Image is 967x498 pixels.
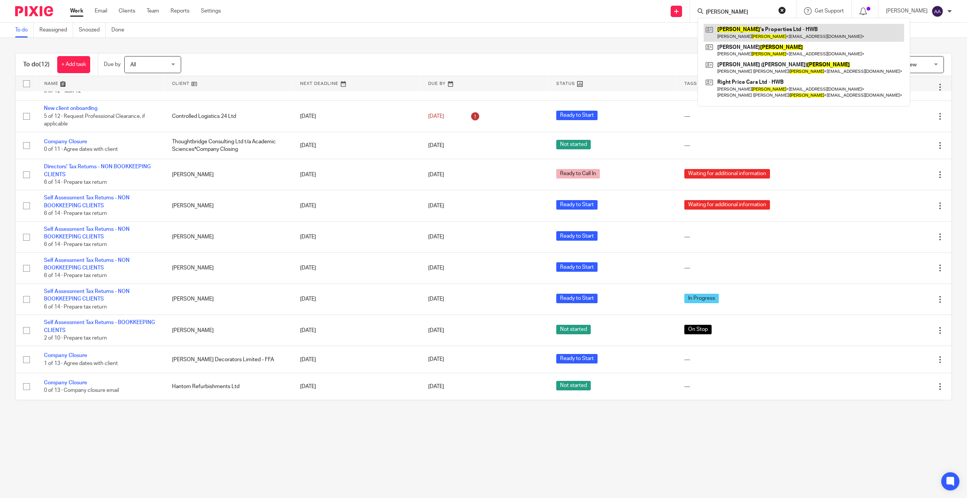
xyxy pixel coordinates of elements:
[556,231,598,241] span: Ready to Start
[293,315,421,346] td: [DATE]
[44,114,145,127] span: 5 of 12 · Request Professional Clearance, if applicable
[428,203,444,208] span: [DATE]
[556,111,598,120] span: Ready to Start
[147,7,159,15] a: Team
[164,373,293,400] td: Hantom Refurbishments Ltd
[44,195,130,208] a: Self Assessment Tax Returns - NON BOOKKEEPING CLIENTS
[119,7,135,15] a: Clients
[130,62,136,67] span: All
[44,164,151,177] a: Directors' Tax Returns - NON BOOKKEEPING CLIENTS
[44,106,97,111] a: New client onboarding
[44,211,107,216] span: 6 of 14 · Prepare tax return
[70,7,83,15] a: Work
[684,233,816,241] div: ---
[684,169,770,179] span: Waiting for additional information
[556,262,598,272] span: Ready to Start
[44,180,107,185] span: 6 of 14 · Prepare tax return
[428,384,444,389] span: [DATE]
[95,7,107,15] a: Email
[44,242,107,247] span: 6 of 14 · Prepare tax return
[164,101,293,132] td: Controlled Logistics 24 Ltd
[556,169,600,179] span: Ready to Call In
[44,258,130,271] a: Self Assessment Tax Returns - NON BOOKKEEPING CLIENTS
[684,142,816,149] div: ---
[44,361,118,366] span: 1 of 13 · Agree dates with client
[684,81,697,86] span: Tags
[778,6,786,14] button: Clear
[44,227,130,240] a: Self Assessment Tax Returns - NON BOOKKEEPING CLIENTS
[293,252,421,283] td: [DATE]
[428,234,444,240] span: [DATE]
[556,200,598,210] span: Ready to Start
[111,23,130,38] a: Done
[684,264,816,272] div: ---
[293,346,421,373] td: [DATE]
[931,5,944,17] img: svg%3E
[428,357,444,362] span: [DATE]
[164,284,293,315] td: [PERSON_NAME]
[886,7,928,15] p: [PERSON_NAME]
[428,297,444,302] span: [DATE]
[684,325,712,334] span: On Stop
[164,252,293,283] td: [PERSON_NAME]
[705,9,773,16] input: Search
[15,6,53,16] img: Pixie
[428,328,444,333] span: [DATE]
[39,23,73,38] a: Reassigned
[556,354,598,363] span: Ready to Start
[44,388,119,393] span: 0 of 13 · Company closure email
[684,294,719,303] span: In Progress
[23,61,50,69] h1: To do
[57,56,90,73] a: + Add task
[293,373,421,400] td: [DATE]
[104,61,120,68] p: Due by
[428,143,444,148] span: [DATE]
[556,381,591,390] span: Not started
[164,315,293,346] td: [PERSON_NAME]
[44,289,130,302] a: Self Assessment Tax Returns - NON BOOKKEEPING CLIENTS
[556,140,591,149] span: Not started
[44,273,107,279] span: 6 of 14 · Prepare tax return
[556,294,598,303] span: Ready to Start
[556,325,591,334] span: Not started
[428,114,444,119] span: [DATE]
[293,221,421,252] td: [DATE]
[15,23,34,38] a: To do
[44,353,87,358] a: Company Closure
[44,335,107,341] span: 2 of 10 · Prepare tax return
[428,265,444,271] span: [DATE]
[815,8,844,14] span: Get Support
[79,23,106,38] a: Snoozed
[44,139,87,144] a: Company Closure
[44,304,107,310] span: 6 of 14 · Prepare tax return
[428,172,444,177] span: [DATE]
[684,356,816,363] div: ---
[164,190,293,221] td: [PERSON_NAME]
[684,200,770,210] span: Waiting for additional information
[293,284,421,315] td: [DATE]
[293,190,421,221] td: [DATE]
[39,61,50,67] span: (12)
[44,320,155,333] a: Self Assessment Tax Returns - BOOKKEEPING CLIENTS
[293,101,421,132] td: [DATE]
[44,147,118,152] span: 0 of 11 · Agree dates with client
[293,159,421,190] td: [DATE]
[684,383,816,390] div: ---
[684,113,816,120] div: ---
[164,132,293,159] td: Thoughtbridge Consulting Ltd t/a Academic Sciences*Company Closing
[164,159,293,190] td: [PERSON_NAME]
[164,221,293,252] td: [PERSON_NAME]
[293,132,421,159] td: [DATE]
[171,7,189,15] a: Reports
[44,380,87,385] a: Company Closure
[201,7,221,15] a: Settings
[164,346,293,373] td: [PERSON_NAME] Decorators Limited - FFA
